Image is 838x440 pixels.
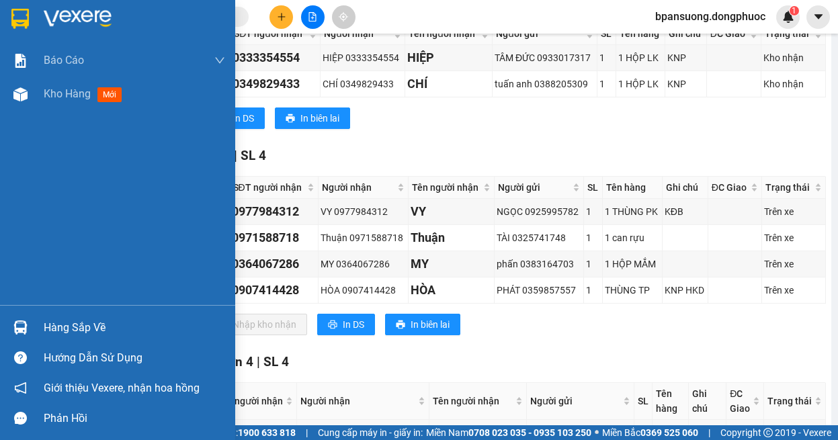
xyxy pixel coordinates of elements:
[324,26,391,41] span: Người nhận
[763,428,773,437] span: copyright
[332,5,355,29] button: aim
[663,177,708,199] th: Ghi chú
[14,351,27,364] span: question-circle
[328,320,337,331] span: printer
[232,228,316,247] div: 0971588718
[396,320,405,331] span: printer
[301,5,325,29] button: file-add
[207,314,307,335] button: downloadNhập kho nhận
[586,283,600,298] div: 1
[586,230,600,245] div: 1
[405,45,493,71] td: HIỆP
[689,383,726,420] th: Ghi chú
[321,204,406,219] div: VY 0977984312
[317,314,375,335] button: printerIn DS
[232,281,316,300] div: 0907414428
[667,50,704,65] div: KNP
[44,408,225,429] div: Phản hồi
[230,225,319,251] td: 0971588718
[321,257,406,271] div: MY 0364067286
[605,204,660,219] div: 1 THÙNG PK
[318,425,423,440] span: Cung cấp máy in - giấy in:
[300,394,415,408] span: Người nhận
[605,230,660,245] div: 1 can rựu
[405,71,493,97] td: CHÍ
[665,283,706,298] div: KNP HKD
[599,50,614,65] div: 1
[411,228,493,247] div: Thuận
[214,55,225,66] span: down
[44,318,225,338] div: Hàng sắp về
[286,114,295,124] span: printer
[730,386,750,416] span: ĐC Giao
[231,71,320,97] td: 0349829433
[653,383,689,420] th: Tên hàng
[97,87,122,102] span: mới
[767,394,812,408] span: Trạng thái
[665,204,706,219] div: KĐB
[233,180,304,195] span: SĐT người nhận
[14,412,27,425] span: message
[426,425,591,440] span: Miền Nam
[409,225,495,251] td: Thuận
[214,394,283,408] span: SĐT người nhận
[233,75,317,93] div: 0349829433
[765,26,812,41] span: Trạng thái
[407,75,490,93] div: CHÍ
[790,6,799,15] sup: 1
[13,54,28,68] img: solution-icon
[644,8,776,25] span: bpansuong.dongphuoc
[468,427,591,438] strong: 0708 023 035 - 0935 103 250
[411,317,450,332] span: In biên lai
[618,77,663,91] div: 1 HỘP LK
[764,204,823,219] div: Trên xe
[782,11,794,23] img: icon-new-feature
[234,26,306,41] span: SĐT người nhận
[584,177,603,199] th: SL
[764,230,823,245] div: Trên xe
[498,180,570,195] span: Người gửi
[602,425,698,440] span: Miền Bắc
[306,425,308,440] span: |
[321,283,406,298] div: HÒA 0907414428
[409,277,495,304] td: HÒA
[586,204,600,219] div: 1
[806,5,830,29] button: caret-down
[618,50,663,65] div: 1 HỘP LK
[792,6,796,15] span: 1
[586,257,600,271] div: 1
[409,251,495,277] td: MY
[712,180,749,195] span: ĐC Giao
[409,26,478,41] span: Tên người nhận
[13,320,28,335] img: warehouse-icon
[497,283,581,298] div: PHÁT 0359857557
[708,425,710,440] span: |
[409,199,495,225] td: VY
[599,77,614,91] div: 1
[257,354,260,369] span: |
[497,230,581,245] div: TÀI 0325741748
[230,277,319,304] td: 0907414428
[495,50,595,65] div: TÂM ĐỨC 0933017317
[764,257,823,271] div: Trên xe
[263,354,289,369] span: SL 4
[616,23,665,45] th: Tên hàng
[407,48,490,67] div: HIỆP
[308,12,317,21] span: file-add
[411,202,493,221] div: VY
[322,180,394,195] span: Người nhận
[495,77,595,91] div: tuấn anh 0388205309
[11,9,29,29] img: logo-vxr
[385,314,460,335] button: printerIn biên lai
[497,257,581,271] div: phấn 0383164703
[14,382,27,394] span: notification
[230,251,319,277] td: 0364067286
[44,348,225,368] div: Hướng dẫn sử dụng
[433,394,513,408] span: Tên người nhận
[277,12,286,21] span: plus
[339,12,348,21] span: aim
[44,380,200,396] span: Giới thiệu Vexere, nhận hoa hồng
[218,354,253,369] span: Đơn 4
[300,111,339,126] span: In biên lai
[763,50,823,65] div: Kho nhận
